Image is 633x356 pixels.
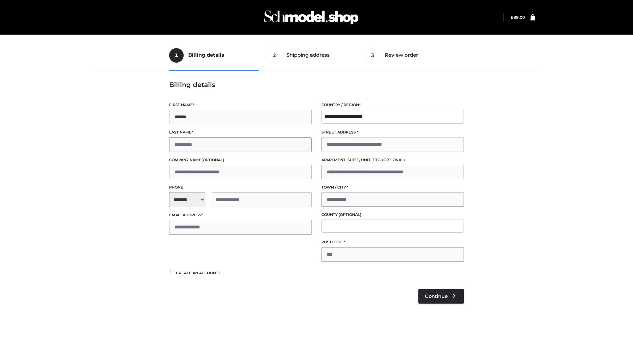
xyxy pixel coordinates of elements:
span: Continue [425,293,448,299]
label: Street address [321,129,464,135]
span: Create an account? [176,271,221,275]
label: Company name [169,157,312,163]
label: Email address [169,212,312,218]
label: Country / Region [321,102,464,108]
span: (optional) [201,158,224,162]
a: Continue [418,289,464,304]
label: County [321,212,464,218]
span: (optional) [339,212,361,217]
label: Postcode [321,239,464,245]
label: Last name [169,129,312,135]
label: Apartment, suite, unit, etc. [321,157,464,163]
input: Create an account? [169,270,175,274]
label: Phone [169,184,312,191]
span: (optional) [382,158,405,162]
span: £ [511,15,513,20]
label: First name [169,102,312,108]
label: Town / City [321,184,464,191]
bdi: 89.00 [511,15,525,20]
img: Schmodel Admin 964 [262,4,361,30]
a: £89.00 [511,15,525,20]
h3: Billing details [169,81,464,89]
